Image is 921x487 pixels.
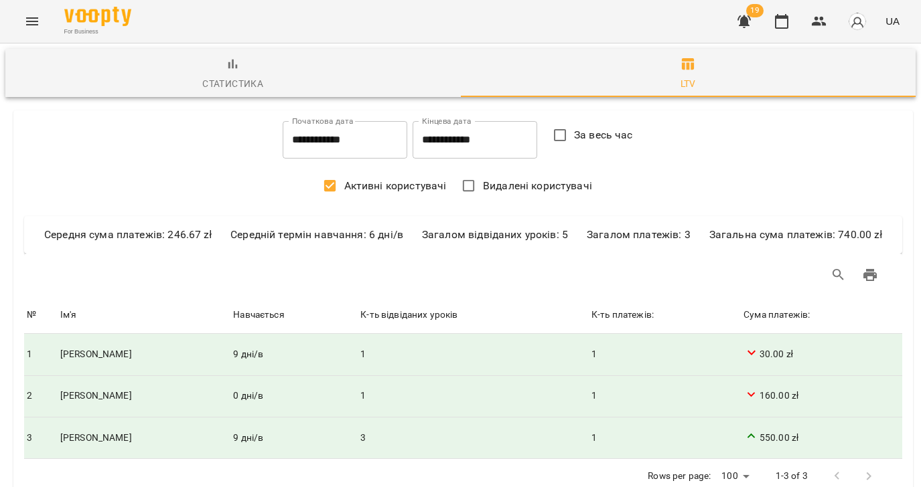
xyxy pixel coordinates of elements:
[700,227,892,243] div: Загальна сума платежів: 740.00 zł
[577,227,700,243] div: Загалом платежів: 3
[64,27,131,36] span: For Business
[27,307,36,323] div: №
[681,76,696,92] div: ltv
[24,417,58,458] td: 3
[854,259,886,291] button: Print
[716,466,754,486] div: 100
[360,307,586,323] span: К-ть відвіданих уроків
[743,307,900,323] span: Сума платежів:
[880,9,905,33] button: UA
[360,307,457,323] div: К-ть відвіданих уроків
[221,227,413,243] div: Середній термін навчання: 6 дні/в
[358,417,589,458] td: 3
[360,307,457,323] div: Sort
[233,390,263,401] span: Початкова дата: 13 серп 2025
[743,307,810,323] div: Сума платежів:
[648,470,711,483] p: Rows per page:
[591,307,738,323] span: К-ть платежів:
[233,307,284,323] div: Навчається
[27,307,55,323] span: №
[16,5,48,37] button: Menu
[60,307,77,323] div: Sort
[24,334,58,375] td: 1
[24,254,902,296] div: Table Toolbar
[233,307,284,323] div: Sort
[574,127,633,143] span: За весь час
[358,375,589,417] td: 1
[58,375,230,417] td: [PERSON_NAME]
[27,307,36,323] div: Sort
[64,7,131,26] img: Voopty Logo
[35,227,221,243] div: Ceредня сума платежів: 246.67 zł
[743,387,900,406] span: 160.00 zł
[591,307,654,323] div: К-ть платежів:
[344,178,447,194] span: Активні користувачі
[743,428,900,448] span: 550.00 zł
[743,307,810,323] div: Sort
[885,14,900,28] span: UA
[746,4,764,17] span: 19
[483,178,592,194] span: Видалені користувачі
[589,375,741,417] td: 1
[58,334,230,375] td: [PERSON_NAME]
[591,307,654,323] div: Sort
[413,227,577,243] div: Загалом відвіданих уроків: 5
[202,76,263,92] div: Статистика
[233,432,263,443] span: Початкова дата: 04 серп 2025
[589,417,741,458] td: 1
[58,417,230,458] td: [PERSON_NAME]
[60,307,228,323] span: Ім'я
[823,259,855,291] button: Search
[233,349,263,359] span: Початкова дата: 04 серп 2025
[848,12,867,31] img: avatar_s.png
[24,375,58,417] td: 2
[743,345,900,364] span: 30.00 zł
[589,334,741,375] td: 1
[233,307,355,323] span: Навчається
[776,470,808,483] p: 1-3 of 3
[358,334,589,375] td: 1
[60,307,77,323] div: Ім'я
